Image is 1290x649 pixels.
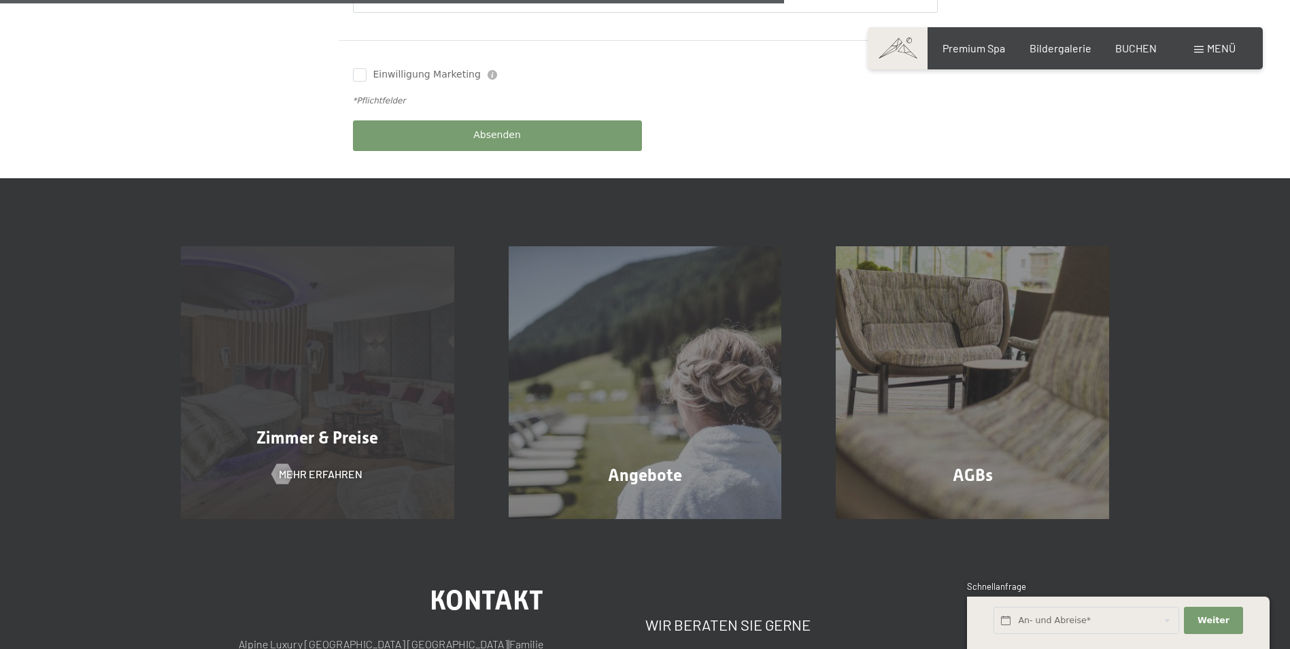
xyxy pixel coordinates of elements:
[481,246,809,520] a: Urlaub in Südtirol im Hotel Schwarzenstein – Anfrage Angebote
[430,584,543,616] span: Kontakt
[256,428,378,448] span: Zimmer & Preise
[1115,41,1157,54] a: BUCHEN
[1184,607,1242,635] button: Weiter
[1030,41,1091,54] a: Bildergalerie
[1198,614,1229,627] span: Weiter
[353,120,642,151] button: Absenden
[809,246,1136,520] a: Urlaub in Südtirol im Hotel Schwarzenstein – Anfrage AGBs
[279,467,362,482] span: Mehr erfahren
[608,465,682,485] span: Angebote
[353,95,938,107] div: *Pflichtfelder
[645,616,811,633] span: Wir beraten Sie gerne
[473,129,521,142] span: Absenden
[943,41,1005,54] a: Premium Spa
[373,68,481,82] span: Einwilligung Marketing
[953,465,993,485] span: AGBs
[154,246,481,520] a: Urlaub in Südtirol im Hotel Schwarzenstein – Anfrage Zimmer & Preise Mehr erfahren
[1207,41,1236,54] span: Menü
[967,581,1026,592] span: Schnellanfrage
